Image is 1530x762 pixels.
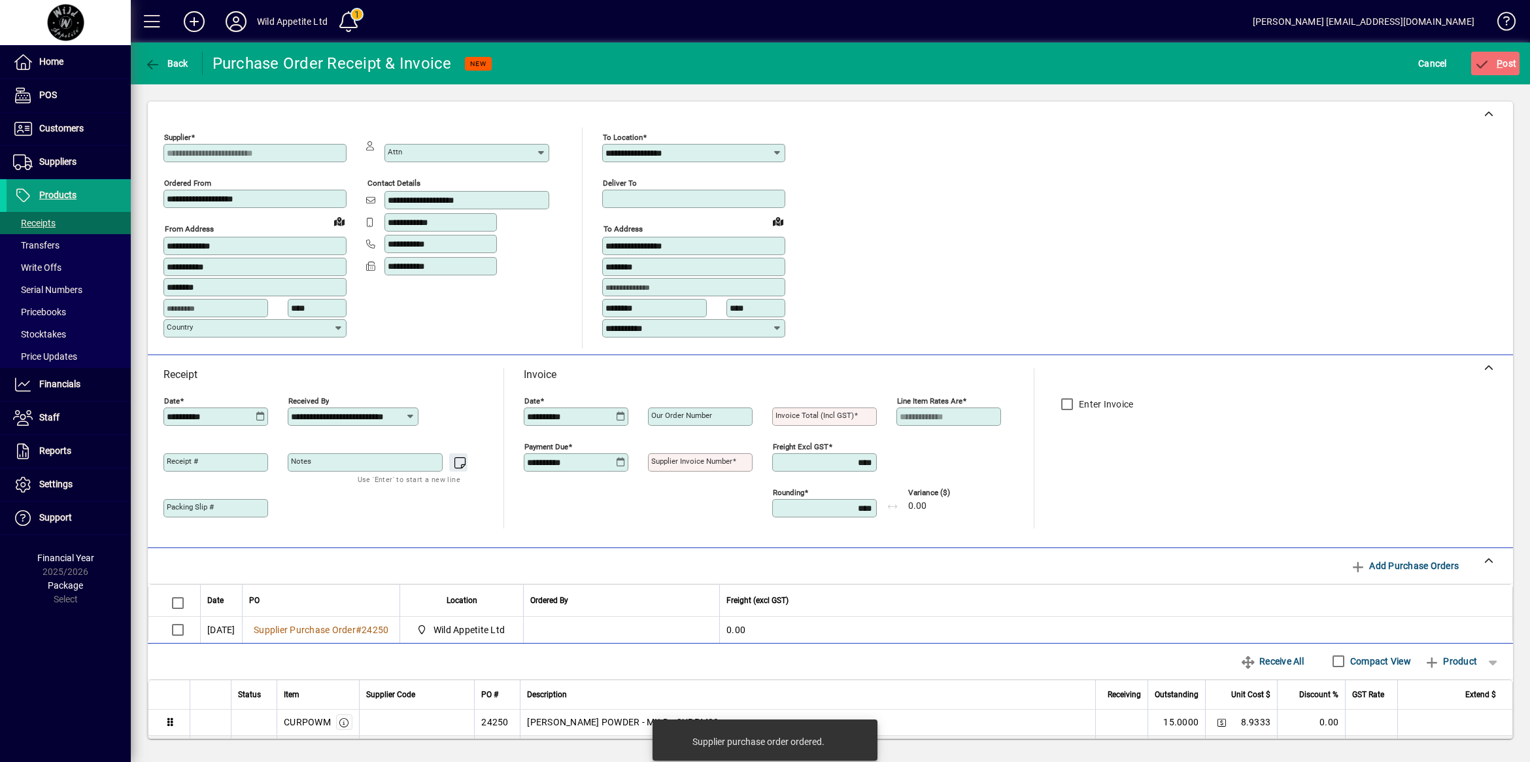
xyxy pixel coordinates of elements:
[144,58,188,69] span: Back
[39,479,73,489] span: Settings
[7,402,131,434] a: Staff
[1277,736,1345,762] td: 0.00
[7,345,131,368] a: Price Updates
[1235,649,1309,673] button: Receive All
[366,687,415,702] span: Supplier Code
[7,368,131,401] a: Financials
[131,52,203,75] app-page-header-button: Back
[164,179,211,188] mat-label: Ordered from
[238,687,261,702] span: Status
[39,445,71,456] span: Reports
[7,323,131,345] a: Stocktakes
[288,396,329,406] mat-label: Received by
[908,501,926,511] span: 0.00
[1350,555,1459,576] span: Add Purchase Orders
[1348,655,1411,668] label: Compact View
[1415,52,1450,75] button: Cancel
[39,412,59,423] span: Staff
[39,90,57,100] span: POS
[284,716,331,729] div: CURPOWM
[249,593,393,608] div: PO
[1076,398,1133,411] label: Enter Invoice
[7,435,131,468] a: Reports
[7,146,131,179] a: Suppliers
[164,133,191,142] mat-label: Supplier
[254,625,356,635] span: Supplier Purchase Order
[212,53,452,74] div: Purchase Order Receipt & Invoice
[692,735,824,748] div: Supplier purchase order ordered.
[1497,58,1503,69] span: P
[7,79,131,112] a: POS
[39,123,84,133] span: Customers
[897,396,962,406] mat-label: Line item rates are
[726,593,789,608] span: Freight (excl GST)
[1487,3,1514,45] a: Knowledge Base
[7,234,131,256] a: Transfers
[1418,53,1447,74] span: Cancel
[524,442,568,451] mat-label: Payment due
[13,351,77,362] span: Price Updates
[1465,687,1496,702] span: Extend $
[7,502,131,534] a: Support
[39,190,76,200] span: Products
[474,710,520,736] td: 24250
[651,411,712,420] mat-label: Our order number
[1212,713,1231,731] button: Change Price Levels
[908,489,987,497] span: Variance ($)
[356,625,362,635] span: #
[1147,710,1205,736] td: 15.0000
[520,736,1095,762] td: Pomegranate Molasses - 600ml
[527,687,567,702] span: Description
[141,52,192,75] button: Back
[1418,649,1484,673] button: Product
[200,617,242,643] td: [DATE]
[726,593,1496,608] div: Freight (excl GST)
[1231,687,1270,702] span: Unit Cost $
[7,212,131,234] a: Receipts
[249,593,260,608] span: PO
[530,593,713,608] div: Ordered By
[719,617,1512,643] td: 0.00
[207,593,224,608] span: Date
[164,396,180,406] mat-label: Date
[7,256,131,279] a: Write Offs
[13,262,61,273] span: Write Offs
[329,211,350,232] a: View on map
[362,625,388,635] span: 24250
[651,457,732,466] mat-label: Supplier invoice number
[291,457,311,466] mat-label: Notes
[775,411,854,420] mat-label: Invoice Total (incl GST)
[1424,651,1477,672] span: Product
[520,710,1095,736] td: [PERSON_NAME] POWDER - MILD - CURPM20
[13,240,59,251] span: Transfers
[7,46,131,78] a: Home
[13,285,82,295] span: Serial Numbers
[13,329,66,339] span: Stocktakes
[603,179,637,188] mat-label: Deliver To
[13,218,56,228] span: Receipts
[284,687,299,702] span: Item
[207,593,235,608] div: Date
[1345,554,1464,578] button: Add Purchase Orders
[388,147,402,156] mat-label: Attn
[1253,11,1474,32] div: [PERSON_NAME] [EMAIL_ADDRESS][DOMAIN_NAME]
[1352,687,1384,702] span: GST Rate
[603,133,643,142] mat-label: To location
[39,56,63,67] span: Home
[7,279,131,301] a: Serial Numbers
[1147,736,1205,762] td: 9.8400
[249,623,393,637] a: Supplier Purchase Order#24250
[447,593,477,608] span: Location
[7,301,131,323] a: Pricebooks
[167,457,198,466] mat-label: Receipt #
[7,113,131,145] a: Customers
[167,322,193,332] mat-label: Country
[474,736,520,762] td: 24250
[39,512,72,523] span: Support
[39,156,76,167] span: Suppliers
[1240,651,1304,672] span: Receive All
[173,10,215,33] button: Add
[167,502,214,511] mat-label: Packing Slip #
[39,379,80,389] span: Financials
[37,553,94,563] span: Financial Year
